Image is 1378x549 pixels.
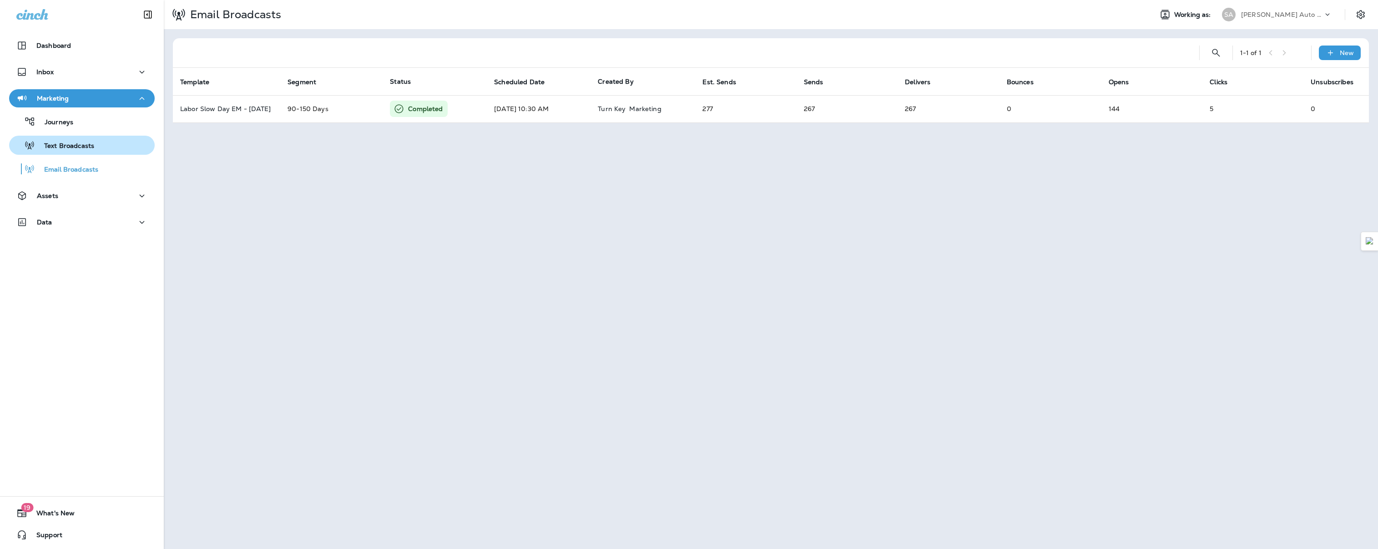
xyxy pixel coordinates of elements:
span: Delivers [905,78,942,86]
button: 19What's New [9,504,155,522]
span: Clicks [1210,78,1239,86]
td: 0 [1303,95,1369,122]
td: [DATE] 10:30 AM [487,95,591,122]
span: Opens [1109,78,1141,86]
p: Marketing [629,105,661,112]
button: Assets [9,187,155,205]
button: Support [9,526,155,544]
p: Turn Key [598,105,626,112]
span: Est. Sends [702,78,747,86]
span: Unsubscribes [1311,78,1365,86]
img: Detect Auto [1366,237,1374,245]
span: Est. Sends [702,78,736,86]
td: 267 [898,95,999,122]
td: 267 [797,95,898,122]
span: Opens [1109,78,1129,86]
span: What's New [27,509,75,520]
p: Dashboard [36,42,71,49]
button: Email Broadcasts [9,159,155,178]
button: Data [9,213,155,231]
button: Settings [1353,6,1369,23]
button: Inbox [9,63,155,81]
span: Sends [804,78,823,86]
p: Data [37,219,52,226]
span: Sends [804,78,835,86]
button: Text Broadcasts [9,136,155,155]
span: Support [27,531,62,542]
span: Bounces [1007,78,1045,86]
span: Status [390,77,411,86]
div: SA [1222,8,1236,21]
button: Collapse Sidebar [135,5,161,24]
p: Email Broadcasts [187,8,281,21]
td: 0 [999,95,1101,122]
p: [PERSON_NAME] Auto Service & Tire Pros [1241,11,1323,18]
p: New [1340,49,1354,56]
span: Segment [288,78,316,86]
div: 1 - 1 of 1 [1240,49,1262,56]
p: Journeys [35,118,73,127]
p: Assets [37,192,58,199]
p: Text Broadcasts [35,142,94,151]
span: 90-150 Days [288,105,328,113]
span: Delivers [905,78,930,86]
button: Journeys [9,112,155,131]
span: Working as: [1174,11,1213,19]
p: Email Broadcasts [35,166,98,174]
span: Template [180,78,209,86]
span: 19 [21,503,33,512]
span: Click rate:3% (Clicks/Opens) [1210,105,1213,113]
button: Search Email Broadcasts [1207,44,1225,62]
button: Marketing [9,89,155,107]
span: Open rate:54% (Opens/Sends) [1109,105,1120,113]
td: 277 [695,95,796,122]
span: Created By [598,77,633,86]
span: Template [180,78,221,86]
p: Marketing [37,95,69,102]
span: Scheduled Date [494,78,545,86]
span: Segment [288,78,328,86]
span: Unsubscribes [1311,78,1353,86]
span: Scheduled Date [494,78,556,86]
p: Inbox [36,68,54,76]
span: Clicks [1210,78,1227,86]
span: Bounces [1007,78,1034,86]
button: Dashboard [9,36,155,55]
p: Completed [408,104,443,113]
p: Labor Slow Day EM - 8/4/25 [180,105,273,112]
